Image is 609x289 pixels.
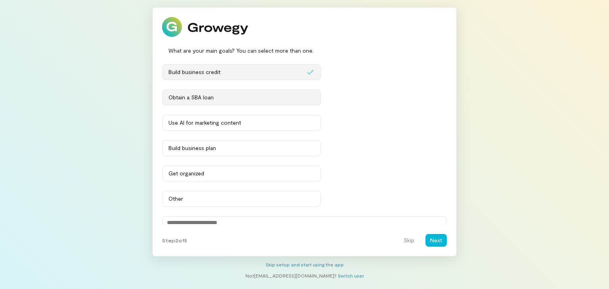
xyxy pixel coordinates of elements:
[169,68,306,76] div: Build business credit
[162,46,447,55] div: What are your main goals? You can select more than one.
[162,140,321,156] button: Build business plan
[266,262,344,267] a: Skip setup and start using the app
[169,169,314,177] div: Get organized
[399,234,419,247] button: Skip
[169,195,314,203] div: Other
[162,64,321,80] button: Build business credit
[162,191,321,207] button: Other
[162,165,321,181] button: Get organized
[169,119,314,127] div: Use AI for marketing content
[338,273,364,278] a: Switch user
[162,17,249,37] img: Growegy logo
[162,89,321,105] button: Obtain a SBA loan
[162,237,187,243] span: Step 2 of 5
[169,93,314,101] div: Obtain a SBA loan
[425,234,447,247] button: Next
[245,273,337,278] span: Not [EMAIL_ADDRESS][DOMAIN_NAME] ?
[162,115,321,131] button: Use AI for marketing content
[169,144,314,152] div: Build business plan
